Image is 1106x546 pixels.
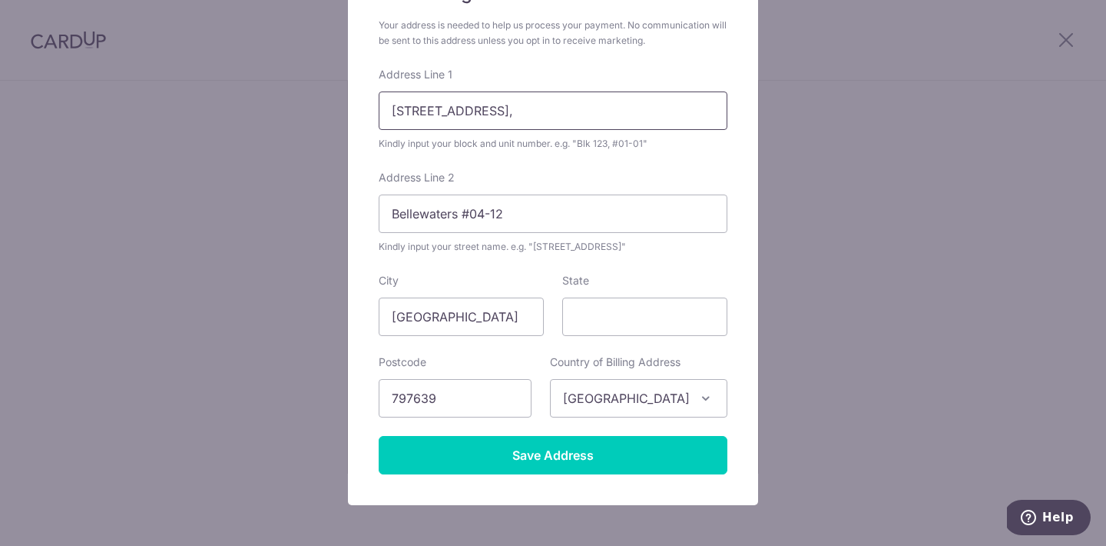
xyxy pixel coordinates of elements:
[379,67,452,82] label: Address Line 1
[550,379,727,418] span: Singapore
[379,436,727,474] input: Save Address
[379,136,727,151] div: Kindly input your block and unit number. e.g. "Blk 123, #01-01"
[379,273,399,288] label: City
[379,239,727,255] div: Kindly input your street name. e.g. "[STREET_ADDRESS]"
[379,170,455,185] label: Address Line 2
[562,273,589,288] label: State
[379,355,426,370] label: Postcode
[1007,500,1091,538] iframe: Opens a widget where you can find more information
[551,380,727,417] span: Singapore
[550,355,680,370] label: Country of Billing Address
